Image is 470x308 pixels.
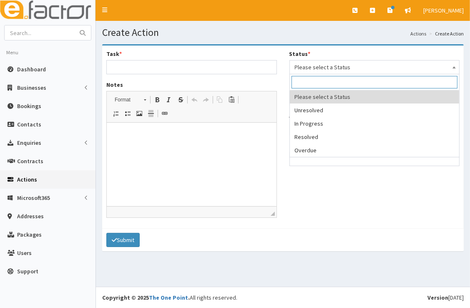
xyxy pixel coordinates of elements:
span: Drag to resize [271,212,275,216]
a: Link (Ctrl+L) [159,108,171,119]
iframe: Rich Text Editor, notes [107,123,276,206]
span: Microsoft365 [17,194,50,202]
span: Dashboard [17,66,46,73]
li: Unresolved [290,104,460,117]
li: Resolved [290,130,460,144]
a: Insert/Remove Numbered List [110,108,122,119]
strong: Copyright © 2025 . [102,294,190,301]
a: Actions [410,30,426,37]
span: Bookings [17,102,41,110]
span: Addresses [17,212,44,220]
a: Undo (Ctrl+Z) [189,94,200,105]
li: Overdue [290,144,460,157]
a: Format [110,94,151,106]
a: Strike Through [175,94,186,105]
footer: All rights reserved. [96,287,470,308]
label: Notes [106,81,123,89]
li: Create Action [427,30,464,37]
span: Users [17,249,32,257]
a: Bold (Ctrl+B) [151,94,163,105]
a: Redo (Ctrl+Y) [200,94,212,105]
h1: Create Action [102,27,464,38]
span: Format [111,94,140,105]
button: Submit [106,233,140,247]
span: Contacts [17,121,41,128]
input: Search... [5,25,75,40]
span: Support [17,268,38,275]
b: Version [427,294,448,301]
span: Contracts [17,157,43,165]
span: Businesses [17,84,46,91]
label: Status [289,50,311,58]
label: Task [106,50,122,58]
span: [PERSON_NAME] [423,7,464,14]
span: Please select a Status [289,60,460,74]
a: Image [133,108,145,119]
a: Italic (Ctrl+I) [163,94,175,105]
li: Please select a Status [290,90,460,104]
a: Copy (Ctrl+C) [214,94,226,105]
a: Insert/Remove Bulleted List [122,108,133,119]
span: Please select a Status [295,61,455,73]
div: [DATE] [427,293,464,302]
a: Insert Horizontal Line [145,108,157,119]
li: In Progress [290,117,460,130]
a: Paste (Ctrl+V) [226,94,237,105]
span: Enquiries [17,139,41,146]
a: The One Point [149,294,188,301]
span: Packages [17,231,42,238]
span: Actions [17,176,37,183]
